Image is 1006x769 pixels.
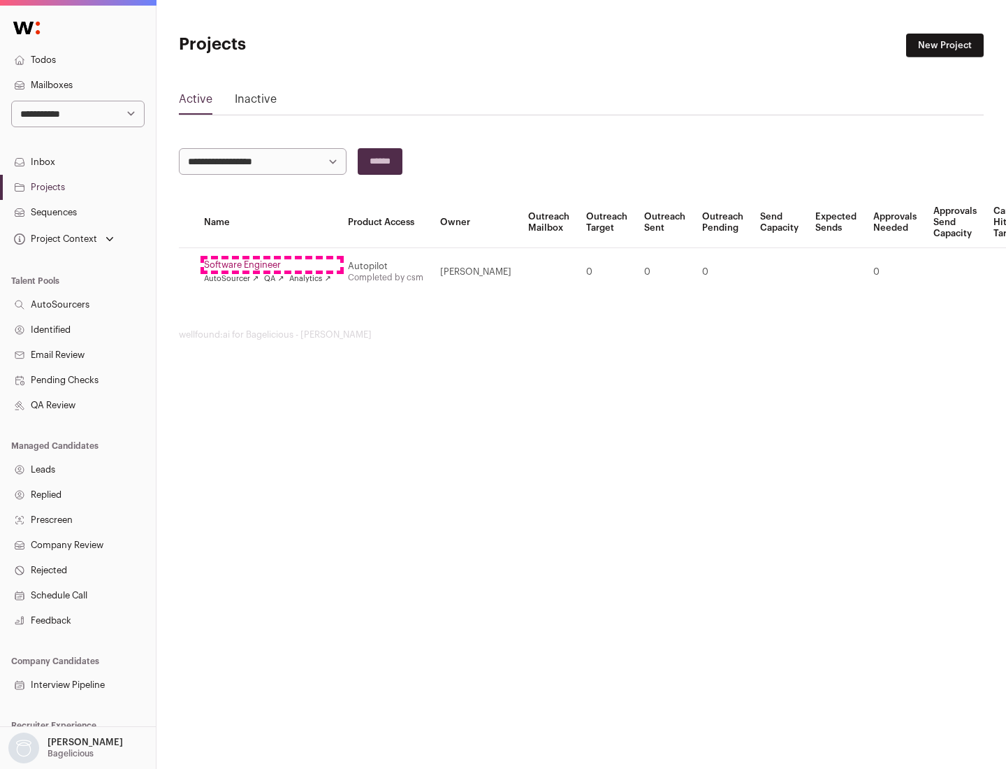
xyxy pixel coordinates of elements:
[807,197,865,248] th: Expected Sends
[348,261,423,272] div: Autopilot
[694,197,752,248] th: Outreach Pending
[48,737,123,748] p: [PERSON_NAME]
[925,197,985,248] th: Approvals Send Capacity
[179,34,447,56] h1: Projects
[11,229,117,249] button: Open dropdown
[432,197,520,248] th: Owner
[752,197,807,248] th: Send Capacity
[578,197,636,248] th: Outreach Target
[11,233,97,245] div: Project Context
[204,273,258,285] a: AutoSourcer ↗
[340,197,432,248] th: Product Access
[235,91,277,113] a: Inactive
[865,248,925,296] td: 0
[289,273,330,285] a: Analytics ↗
[8,733,39,763] img: nopic.png
[636,248,694,296] td: 0
[264,273,284,285] a: QA ↗
[6,733,126,763] button: Open dropdown
[694,248,752,296] td: 0
[520,197,578,248] th: Outreach Mailbox
[48,748,94,759] p: Bagelicious
[348,273,423,282] a: Completed by csm
[179,329,984,340] footer: wellfound:ai for Bagelicious - [PERSON_NAME]
[179,91,212,113] a: Active
[432,248,520,296] td: [PERSON_NAME]
[204,259,331,271] a: Software Engineer
[865,197,925,248] th: Approvals Needed
[578,248,636,296] td: 0
[906,34,984,57] a: New Project
[196,197,340,248] th: Name
[636,197,694,248] th: Outreach Sent
[6,14,48,42] img: Wellfound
